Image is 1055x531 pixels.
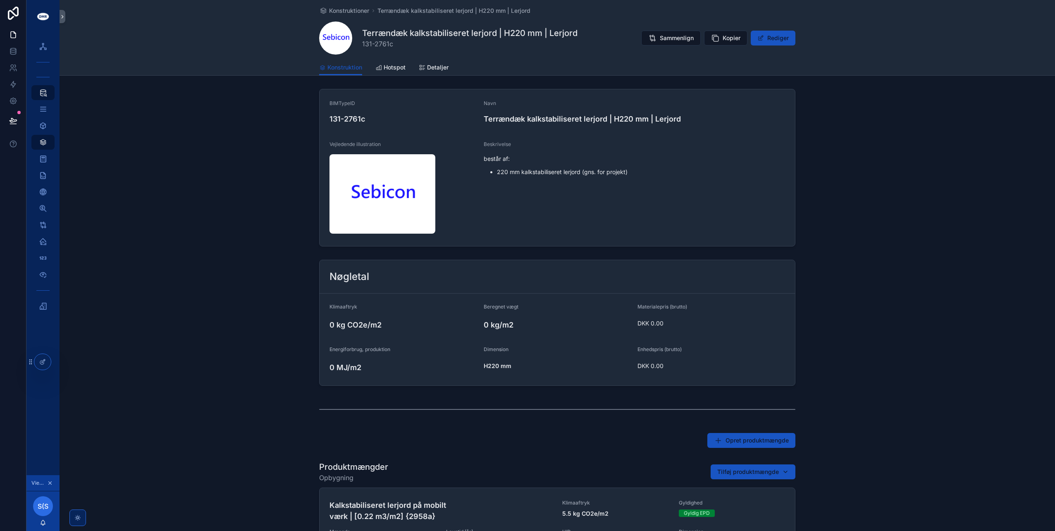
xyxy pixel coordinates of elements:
[329,113,477,124] h4: 131-2761c
[637,362,747,370] span: DKK 0.00
[375,60,406,77] a: Hotspot
[562,510,609,517] strong: 5.5 kg CO2e/m2
[362,27,578,39] h1: Terrændæk kalkstabiliseret lerjord | H220 mm | Lerjord
[484,362,511,369] strong: H220 mm
[660,34,694,42] span: Sammenlign
[319,473,388,483] span: Opbygning
[484,304,518,310] span: Beregnet vægt
[723,34,740,42] span: Kopier
[637,319,747,328] span: DKK 0.00
[707,433,795,448] button: Opret produktmængde
[329,362,477,373] h4: 0 MJ/m2
[329,304,357,310] span: Klimaaftryk
[419,60,449,77] a: Detaljer
[329,141,381,148] span: Vejledende illustration
[329,346,390,352] span: Energiforbrug, produktion
[641,31,701,45] button: Sammenlign
[717,468,779,476] span: Tilføj produktmængde
[329,154,435,234] img: Sebicon-tekst.png
[31,480,45,486] span: Viewing as Storm (Sebicon)
[319,60,362,76] a: Konstruktion
[26,33,60,324] div: scrollable content
[38,501,48,511] span: S(S
[562,500,669,506] span: Klimaaftryk
[726,436,789,445] span: Opret produktmængde
[329,319,477,330] h4: 0 kg CO2e/m2
[36,10,50,23] img: App logo
[319,461,388,473] h1: Produktmængder
[384,63,406,72] span: Hotspot
[319,7,369,15] a: Konstruktioner
[427,63,449,72] span: Detaljer
[484,113,785,124] h4: Terrændæk kalkstabiliseret lerjord | H220 mm | Lerjord
[711,464,795,479] button: Tilføj produktmængde
[484,346,508,352] span: Dimension
[637,304,687,310] span: Materialepris (brutto)
[751,31,795,45] button: Rediger
[679,500,785,506] span: Gyldighed
[704,31,747,45] button: Kopier
[329,500,552,522] h4: Kalkstabiliseret lerjord på mobilt værk | [0.22 m3/m2] {2958a}
[497,168,785,176] li: 220 mm kalkstabiliseret lerjord (gns. for projekt)
[484,141,511,148] span: Beskrivelse
[327,63,362,72] span: Konstruktion
[484,319,631,330] h4: 0 kg/m2
[684,509,710,517] div: Gyldig EPD
[377,7,530,15] a: Terrændæk kalkstabiliseret lerjord | H220 mm | Lerjord
[484,100,496,107] span: Navn
[637,346,682,352] span: Enhedspris (brutto)
[484,154,785,163] p: består af:
[329,7,369,15] span: Konstruktioner
[329,100,355,107] span: BIMTypeID
[362,39,578,49] span: 131-2761c
[329,270,369,283] h2: Nøgletal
